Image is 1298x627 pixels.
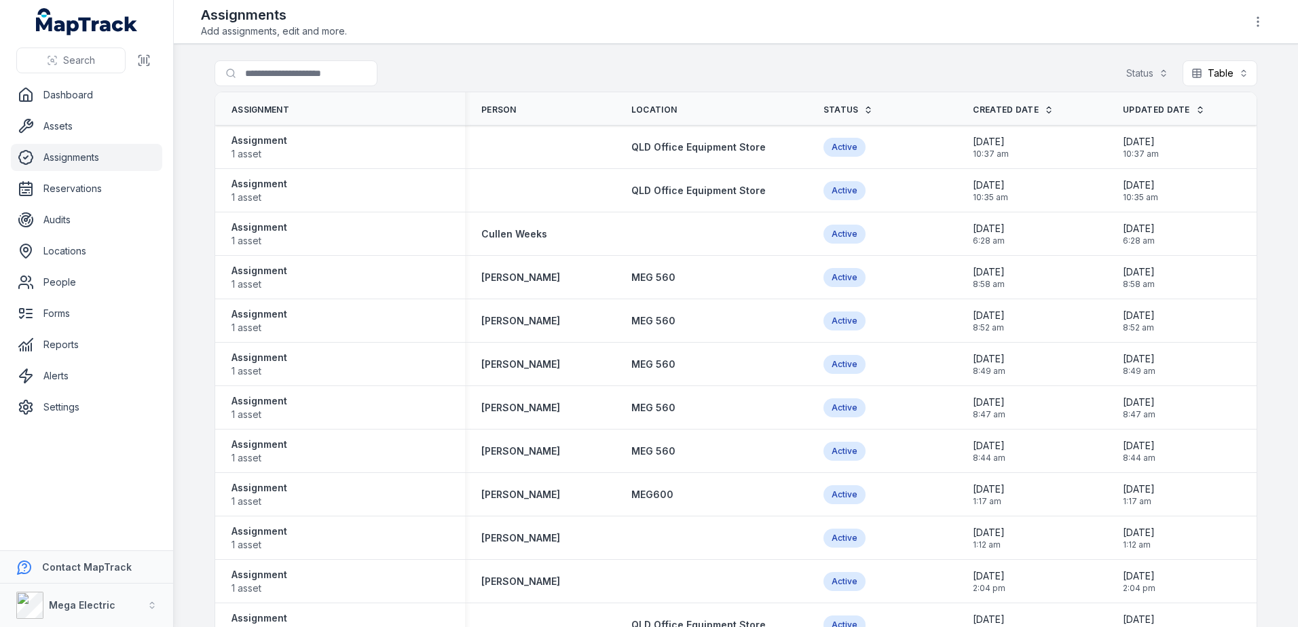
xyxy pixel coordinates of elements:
[973,135,1009,149] span: [DATE]
[481,358,560,371] a: [PERSON_NAME]
[973,104,1039,115] span: Created Date
[631,488,673,501] a: MEG600
[973,309,1005,333] time: 25/08/2025, 8:52:30 am
[631,141,766,153] span: QLD Office Equipment Store
[231,134,287,161] a: Assignment1 asset
[973,352,1005,377] time: 25/08/2025, 8:49:38 am
[1123,482,1155,496] span: [DATE]
[11,331,162,358] a: Reports
[631,314,675,328] a: MEG 560
[481,575,560,588] a: [PERSON_NAME]
[231,351,287,378] a: Assignment1 asset
[1123,439,1155,463] time: 25/08/2025, 8:44:06 am
[1123,482,1155,507] time: 23/08/2025, 1:17:55 am
[1123,104,1190,115] span: Updated Date
[973,135,1009,159] time: 29/08/2025, 10:37:02 am
[973,583,1005,594] span: 2:04 pm
[1123,279,1155,290] span: 8:58 am
[11,394,162,421] a: Settings
[631,185,766,196] span: QLD Office Equipment Store
[11,300,162,327] a: Forms
[1123,192,1158,203] span: 10:35 am
[231,191,287,204] span: 1 asset
[973,352,1005,366] span: [DATE]
[231,307,287,335] a: Assignment1 asset
[973,265,1005,279] span: [DATE]
[1123,265,1155,279] span: [DATE]
[631,445,675,457] span: MEG 560
[973,439,1005,463] time: 25/08/2025, 8:44:06 am
[481,227,547,241] a: Cullen Weeks
[1123,613,1155,626] span: [DATE]
[631,489,673,500] span: MEG600
[973,149,1009,159] span: 10:37 am
[823,225,866,244] div: Active
[231,438,287,465] a: Assignment1 asset
[1123,265,1155,290] time: 25/08/2025, 8:58:11 am
[231,321,287,335] span: 1 asset
[11,175,162,202] a: Reservations
[973,482,1005,507] time: 23/08/2025, 1:17:55 am
[1123,222,1155,235] span: [DATE]
[231,438,287,451] strong: Assignment
[1123,526,1155,550] time: 23/08/2025, 1:12:22 am
[16,47,126,73] button: Search
[231,307,287,321] strong: Assignment
[481,401,560,415] a: [PERSON_NAME]
[231,408,287,421] span: 1 asset
[823,355,866,374] div: Active
[1123,352,1155,366] span: [DATE]
[973,569,1005,583] span: [DATE]
[973,539,1005,550] span: 1:12 am
[973,279,1005,290] span: 8:58 am
[973,453,1005,463] span: 8:44 am
[231,177,287,191] strong: Assignment
[631,401,675,415] a: MEG 560
[973,222,1005,246] time: 27/08/2025, 6:28:57 am
[11,237,162,265] a: Locations
[823,104,874,115] a: Status
[1123,439,1155,453] span: [DATE]
[973,439,1005,453] span: [DATE]
[231,394,287,421] a: Assignment1 asset
[631,271,675,284] a: MEG 560
[973,235,1005,246] span: 6:28 am
[11,206,162,233] a: Audits
[973,104,1054,115] a: Created Date
[823,485,866,504] div: Active
[481,488,560,501] strong: [PERSON_NAME]
[631,444,675,458] a: MEG 560
[63,54,95,67] span: Search
[481,314,560,328] a: [PERSON_NAME]
[631,271,675,283] span: MEG 560
[631,104,677,115] span: Location
[973,569,1005,594] time: 21/08/2025, 2:04:09 pm
[973,496,1005,507] span: 1:17 am
[973,309,1005,322] span: [DATE]
[11,144,162,171] a: Assignments
[201,5,347,24] h2: Assignments
[11,113,162,140] a: Assets
[1123,178,1158,192] span: [DATE]
[973,265,1005,290] time: 25/08/2025, 8:58:11 am
[11,269,162,296] a: People
[481,104,517,115] span: Person
[231,582,287,595] span: 1 asset
[231,364,287,378] span: 1 asset
[1123,309,1155,333] time: 25/08/2025, 8:52:30 am
[631,140,766,154] a: QLD Office Equipment Store
[231,134,287,147] strong: Assignment
[231,104,289,115] span: Assignment
[481,531,560,545] a: [PERSON_NAME]
[823,311,866,330] div: Active
[973,322,1005,333] span: 8:52 am
[231,221,287,248] a: Assignment1 asset
[1123,453,1155,463] span: 8:44 am
[201,24,347,38] span: Add assignments, edit and more.
[231,264,287,291] a: Assignment1 asset
[1117,60,1177,86] button: Status
[11,362,162,389] a: Alerts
